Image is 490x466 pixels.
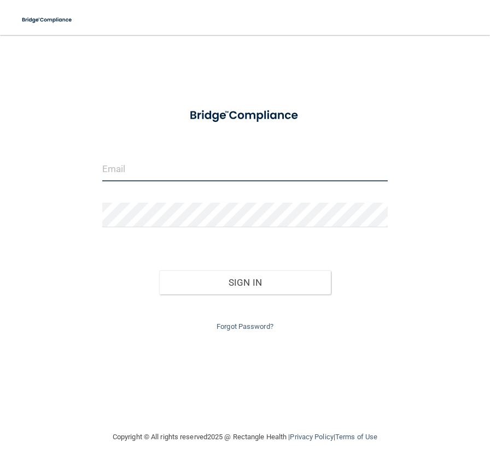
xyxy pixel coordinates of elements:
a: Forgot Password? [217,322,273,331]
img: bridge_compliance_login_screen.278c3ca4.svg [16,9,78,31]
a: Privacy Policy [290,433,333,441]
div: Copyright © All rights reserved 2025 @ Rectangle Health | | [45,420,445,455]
iframe: Drift Widget Chat Controller [300,388,477,432]
button: Sign In [159,270,330,294]
input: Email [102,157,388,181]
a: Terms of Use [335,433,377,441]
img: bridge_compliance_login_screen.278c3ca4.svg [178,101,312,131]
